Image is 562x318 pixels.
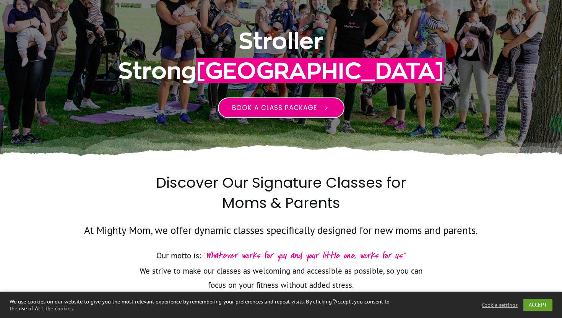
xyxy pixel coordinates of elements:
span: [GEOGRAPHIC_DATA] [196,58,444,83]
a: ACCEPT [523,299,552,311]
a: Book a class package [218,97,344,118]
span: Book a class package [232,103,317,112]
h3: At Mighty Mom, we offer dynamic classes specifically designed for new moms and parents. [75,223,487,247]
a: Cookie settings [482,302,518,308]
h2: Discover Our Signature Classes for Moms & Parents [138,172,424,222]
p: Our motto is: " " [138,247,424,264]
span: Whatever works for you and your little one, works for us. [206,249,403,262]
div: We use cookies on our website to give you the most relevant experience by remembering your prefer... [10,298,390,312]
p: We strive to make our classes as welcoming and accessible as possible, so you can focus on your f... [138,264,424,302]
h1: Stroller Strong [75,26,487,86]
